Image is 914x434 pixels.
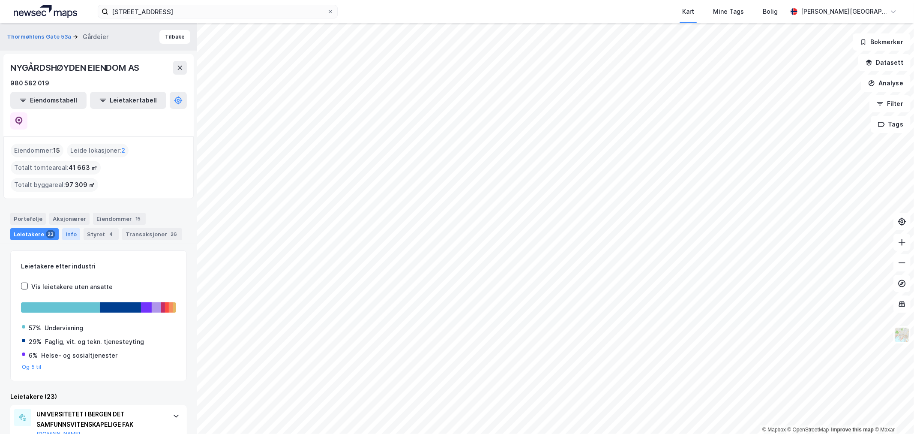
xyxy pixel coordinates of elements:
a: OpenStreetMap [788,427,829,433]
div: Kart [682,6,694,17]
div: Aksjonærer [49,213,90,225]
button: Filter [869,95,911,112]
div: Leietakere [10,228,59,240]
button: Og 5 til [22,364,42,371]
a: Improve this map [831,427,874,433]
div: Totalt tomteareal : [11,161,101,175]
div: UNIVERSITETET I BERGEN DET SAMFUNNSVITENSKAPELIGE FAK [36,409,164,430]
div: Portefølje [10,213,46,225]
button: Analyse [861,75,911,92]
button: Datasett [858,54,911,71]
div: 23 [46,230,55,238]
div: [PERSON_NAME][GEOGRAPHIC_DATA] [801,6,887,17]
div: NYGÅRDSHØYDEN EIENDOM AS [10,61,141,75]
div: 4 [107,230,115,238]
div: 57% [29,323,41,333]
div: Bolig [763,6,778,17]
div: Leide lokasjoner : [67,144,129,157]
div: Gårdeier [83,32,108,42]
span: 97 309 ㎡ [65,180,95,190]
div: Eiendommer : [11,144,63,157]
input: Søk på adresse, matrikkel, gårdeiere, leietakere eller personer [108,5,327,18]
div: Faglig, vit. og tekn. tjenesteyting [45,337,144,347]
div: 15 [134,214,142,223]
div: 29% [29,337,42,347]
iframe: Chat Widget [871,393,914,434]
a: Mapbox [762,427,786,433]
span: 15 [53,145,60,156]
button: Tilbake [159,30,190,44]
div: Leietakere (23) [10,392,187,402]
div: Undervisning [45,323,83,333]
div: 6% [29,350,38,361]
button: Leietakertabell [90,92,166,109]
button: Bokmerker [853,33,911,51]
div: Eiendommer [93,213,146,225]
button: Eiendomstabell [10,92,87,109]
div: Totalt byggareal : [11,178,98,192]
div: 980 582 019 [10,78,49,88]
div: Leietakere etter industri [21,261,176,271]
button: Thormøhlens Gate 53a [7,33,73,41]
div: Mine Tags [713,6,744,17]
div: Helse- og sosialtjenester [41,350,117,361]
span: 2 [121,145,125,156]
img: Z [894,327,910,343]
img: logo.a4113a55bc3d86da70a041830d287a7e.svg [14,5,77,18]
div: Vis leietakere uten ansatte [31,282,113,292]
div: Info [62,228,80,240]
span: 41 663 ㎡ [69,163,97,173]
button: Tags [871,116,911,133]
div: Styret [84,228,119,240]
div: 26 [169,230,179,238]
div: Transaksjoner [122,228,182,240]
